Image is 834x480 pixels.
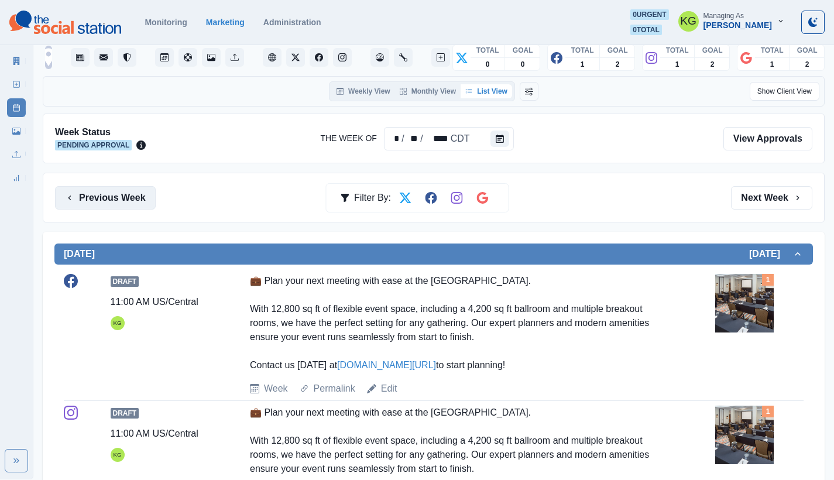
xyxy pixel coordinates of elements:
[461,84,512,98] button: List View
[711,59,715,70] p: 2
[250,274,664,372] div: 💼 Plan your next meeting with ease at the [GEOGRAPHIC_DATA]. With 12,800 sq ft of flexible event ...
[202,48,221,67] button: Media Library
[9,11,121,34] img: logoTextSVG.62801f218bc96a9b266caa72a09eb111.svg
[111,427,198,441] div: 11:00 AM US/Central
[703,12,744,20] div: Managing As
[749,248,792,259] h2: [DATE]
[155,48,174,67] button: Post Schedule
[471,186,494,210] button: Filter by Google
[449,132,471,146] div: The Week Of
[55,140,132,150] span: Pending Approval
[7,75,26,94] a: New Post
[55,126,146,138] h2: Week Status
[630,9,668,20] span: 0 urgent
[387,132,471,146] div: Date
[424,132,449,146] div: The Week Of
[381,382,397,396] a: Edit
[770,59,774,70] p: 1
[616,59,620,70] p: 2
[702,45,723,56] p: GOAL
[520,82,538,101] button: Change View Order
[750,82,819,101] button: Show Client View
[71,48,90,67] button: Stream
[111,295,198,309] div: 11:00 AM US/Central
[476,45,499,56] p: TOTAL
[332,84,395,98] button: Weekly View
[55,186,156,210] button: Previous Week
[395,84,461,98] button: Monthly View
[513,45,533,56] p: GOAL
[801,11,825,34] button: Toggle Mode
[387,132,401,146] div: The Week Of
[264,382,288,396] a: Week
[5,449,28,472] button: Expand
[419,132,424,146] div: /
[805,59,809,70] p: 2
[118,48,136,67] button: Reviews
[486,59,490,70] p: 0
[406,132,420,146] div: The Week Of
[333,48,352,67] button: Instagram
[179,48,197,67] button: Content Pool
[666,45,689,56] p: TOTAL
[111,276,139,287] span: Draft
[571,45,594,56] p: TOTAL
[394,48,413,67] button: Administration
[680,7,696,35] div: Katrina Gallardo
[286,48,305,67] button: Twitter
[761,45,784,56] p: TOTAL
[797,45,818,56] p: GOAL
[320,132,376,145] label: The Week Of
[419,186,442,210] button: Filter by Facebook
[521,59,525,70] p: 0
[314,382,355,396] a: Permalink
[608,45,628,56] p: GOAL
[340,186,391,210] div: Filter By:
[54,244,813,265] button: [DATE][DATE]
[431,48,450,67] button: Create New Post
[114,448,122,462] div: Katrina Gallardo
[310,48,328,67] button: Facebook
[723,127,812,150] a: View Approvals
[393,186,417,210] button: Filter by Twitter
[762,274,774,286] div: Total Media Attached
[64,248,95,259] h2: [DATE]
[225,48,244,67] button: Uploads
[7,145,26,164] a: Uploads
[715,274,774,332] img: zozqcyi41qey3gllnjf2
[206,18,245,27] a: Marketing
[669,9,794,33] button: Managing As[PERSON_NAME]
[731,186,812,210] button: Next Week
[715,406,774,464] img: zozqcyi41qey3gllnjf2
[7,169,26,187] a: Review Summary
[581,59,585,70] p: 1
[94,48,113,67] button: Messages
[370,48,389,67] button: Dashboard
[114,316,122,330] div: Katrina Gallardo
[490,131,509,147] button: The Week Of
[7,98,26,117] a: Post Schedule
[45,46,52,69] img: 504433956091551
[7,52,26,70] a: Marketing Summary
[337,360,436,370] a: [DOMAIN_NAME][URL]
[762,406,774,417] div: Total Media Attached
[400,132,405,146] div: /
[263,18,321,27] a: Administration
[263,48,282,67] button: Client Website
[384,127,514,150] div: The Week Of
[7,122,26,140] a: Media Library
